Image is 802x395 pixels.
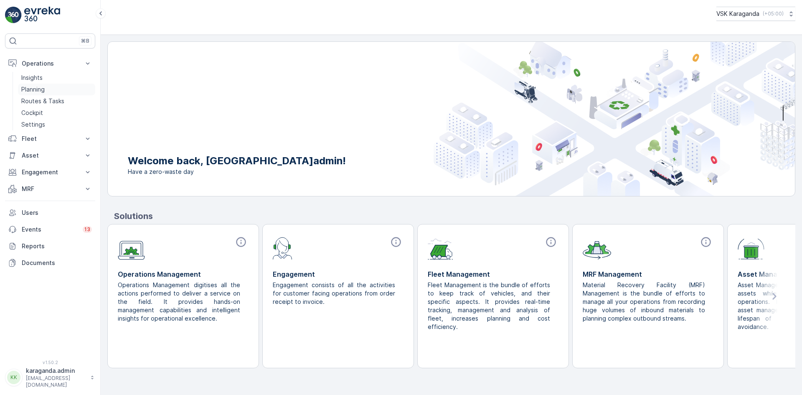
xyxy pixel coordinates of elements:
[5,147,95,164] button: Asset
[273,281,397,306] p: Engagement consists of all the activities for customer facing operations from order receipt to in...
[5,221,95,238] a: Events13
[583,269,713,279] p: MRF Management
[18,107,95,119] a: Cockpit
[21,97,64,105] p: Routes & Tasks
[21,109,43,117] p: Cockpit
[81,38,89,44] p: ⌘B
[22,225,78,234] p: Events
[22,135,79,143] p: Fleet
[583,236,611,260] img: module-icon
[128,154,346,168] p: Welcome back, [GEOGRAPHIC_DATA]admin!
[128,168,346,176] span: Have a zero-waste day
[5,7,22,23] img: logo
[26,375,86,388] p: [EMAIL_ADDRESS][DOMAIN_NAME]
[118,269,249,279] p: Operations Management
[21,120,45,129] p: Settings
[22,259,92,267] p: Documents
[5,164,95,181] button: Engagement
[22,209,92,217] p: Users
[5,204,95,221] a: Users
[5,367,95,388] button: KKkaraganda.admin[EMAIL_ADDRESS][DOMAIN_NAME]
[273,236,292,260] img: module-icon
[114,210,795,222] p: Solutions
[84,226,90,233] p: 13
[18,84,95,95] a: Planning
[5,360,95,365] span: v 1.50.2
[18,119,95,130] a: Settings
[18,72,95,84] a: Insights
[5,55,95,72] button: Operations
[21,74,43,82] p: Insights
[118,236,145,260] img: module-icon
[22,185,79,193] p: MRF
[7,371,20,384] div: KK
[434,42,795,196] img: city illustration
[21,85,45,94] p: Planning
[5,238,95,255] a: Reports
[716,7,795,21] button: VSK Karaganda(+05:00)
[22,242,92,250] p: Reports
[273,269,404,279] p: Engagement
[5,255,95,271] a: Documents
[738,236,764,260] img: module-icon
[583,281,707,323] p: Material Recovery Facility (MRF) Management is the bundle of efforts to manage all your operation...
[763,10,784,17] p: ( +05:00 )
[118,281,242,323] p: Operations Management digitises all the actions performed to deliver a service on the field. It p...
[5,181,95,197] button: MRF
[22,151,79,160] p: Asset
[24,7,60,23] img: logo_light-DOdMpM7g.png
[5,130,95,147] button: Fleet
[26,367,86,375] p: karaganda.admin
[428,269,558,279] p: Fleet Management
[428,281,552,331] p: Fleet Management is the bundle of efforts to keep track of vehicles, and their specific aspects. ...
[716,10,759,18] p: VSK Karaganda
[22,59,79,68] p: Operations
[428,236,453,260] img: module-icon
[18,95,95,107] a: Routes & Tasks
[22,168,79,176] p: Engagement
